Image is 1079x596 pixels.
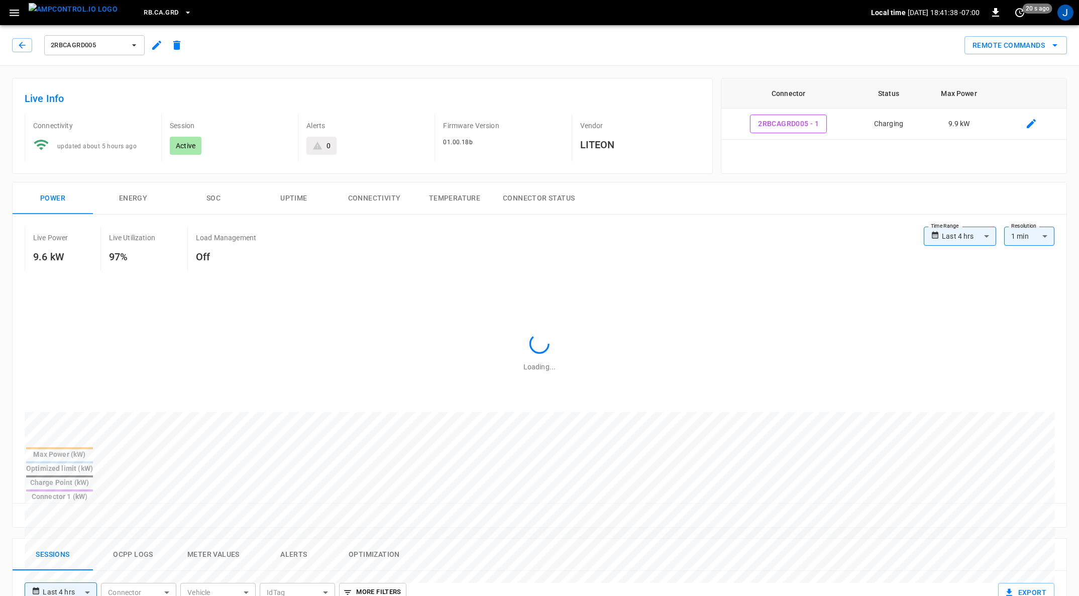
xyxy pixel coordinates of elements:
th: Status [856,78,922,109]
p: Live Utilization [109,233,155,243]
button: Alerts [254,539,334,571]
h6: 97% [109,249,155,265]
label: Resolution [1011,222,1036,230]
button: Connectivity [334,182,414,215]
div: 0 [327,141,331,151]
span: 01.00.18b [443,139,473,146]
img: ampcontrol.io logo [29,3,118,16]
p: Firmware Version [443,121,563,131]
th: Max Power [921,78,997,109]
p: Live Power [33,233,68,243]
p: Active [176,141,195,151]
td: Charging [856,109,922,140]
div: Last 4 hrs [942,227,996,246]
button: Connector Status [495,182,583,215]
button: Remote Commands [964,36,1067,55]
p: Local time [871,8,906,18]
span: 20 s ago [1023,4,1052,14]
button: Ocpp logs [93,539,173,571]
h6: Off [196,249,256,265]
button: Energy [93,182,173,215]
button: 2RBCAGRD005 - 1 [750,115,827,133]
span: updated about 5 hours ago [57,143,137,150]
div: remote commands options [964,36,1067,55]
p: [DATE] 18:41:38 -07:00 [908,8,980,18]
h6: Live Info [25,90,700,107]
span: Loading... [523,363,556,371]
table: connector table [721,78,1066,140]
button: Uptime [254,182,334,215]
button: Temperature [414,182,495,215]
button: Optimization [334,539,414,571]
div: 1 min [1004,227,1054,246]
button: SOC [173,182,254,215]
p: Alerts [306,121,426,131]
h6: LITEON [580,137,700,153]
button: 2RBCAGRD005 [44,35,145,55]
button: Sessions [13,539,93,571]
p: Session [170,121,290,131]
span: RB.CA.GRD [144,7,178,19]
button: set refresh interval [1012,5,1028,21]
p: Vendor [580,121,700,131]
button: Meter Values [173,539,254,571]
label: Time Range [931,222,959,230]
p: Connectivity [33,121,153,131]
h6: 9.6 kW [33,249,68,265]
td: 9.9 kW [921,109,997,140]
p: Load Management [196,233,256,243]
button: Power [13,182,93,215]
button: RB.CA.GRD [140,3,195,23]
span: 2RBCAGRD005 [51,40,125,51]
div: profile-icon [1057,5,1073,21]
th: Connector [721,78,856,109]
